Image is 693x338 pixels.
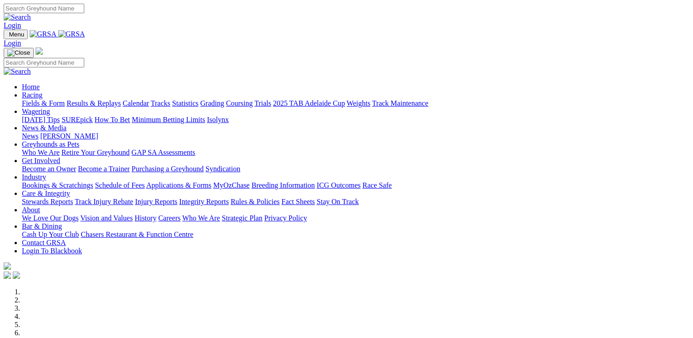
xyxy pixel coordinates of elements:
[22,181,689,189] div: Industry
[75,198,133,205] a: Track Injury Rebate
[264,214,307,222] a: Privacy Policy
[4,4,84,13] input: Search
[22,214,689,222] div: About
[78,165,130,173] a: Become a Trainer
[172,99,199,107] a: Statistics
[207,116,229,123] a: Isolynx
[95,116,130,123] a: How To Bet
[22,108,50,115] a: Wagering
[182,214,220,222] a: Who We Are
[80,214,133,222] a: Vision and Values
[205,165,240,173] a: Syndication
[22,230,79,238] a: Cash Up Your Club
[4,67,31,76] img: Search
[146,181,211,189] a: Applications & Forms
[22,247,82,255] a: Login To Blackbook
[179,198,229,205] a: Integrity Reports
[254,99,271,107] a: Trials
[22,116,689,124] div: Wagering
[135,198,177,205] a: Injury Reports
[200,99,224,107] a: Grading
[22,222,62,230] a: Bar & Dining
[4,48,34,58] button: Toggle navigation
[67,99,121,107] a: Results & Replays
[4,39,21,47] a: Login
[222,214,262,222] a: Strategic Plan
[62,149,130,156] a: Retire Your Greyhound
[22,91,42,99] a: Racing
[317,198,359,205] a: Stay On Track
[22,239,66,246] a: Contact GRSA
[7,49,30,56] img: Close
[132,116,205,123] a: Minimum Betting Limits
[22,206,40,214] a: About
[22,132,689,140] div: News & Media
[22,173,46,181] a: Industry
[317,181,360,189] a: ICG Outcomes
[22,230,689,239] div: Bar & Dining
[22,157,60,164] a: Get Involved
[4,262,11,270] img: logo-grsa-white.png
[151,99,170,107] a: Tracks
[22,198,73,205] a: Stewards Reports
[4,21,21,29] a: Login
[22,132,38,140] a: News
[22,116,60,123] a: [DATE] Tips
[22,99,689,108] div: Racing
[22,140,79,148] a: Greyhounds as Pets
[22,165,689,173] div: Get Involved
[134,214,156,222] a: History
[30,30,56,38] img: GRSA
[252,181,315,189] a: Breeding Information
[4,271,11,279] img: facebook.svg
[22,83,40,91] a: Home
[4,30,28,39] button: Toggle navigation
[40,132,98,140] a: [PERSON_NAME]
[123,99,149,107] a: Calendar
[22,99,65,107] a: Fields & Form
[282,198,315,205] a: Fact Sheets
[22,149,60,156] a: Who We Are
[36,47,43,55] img: logo-grsa-white.png
[58,30,85,38] img: GRSA
[62,116,92,123] a: SUREpick
[22,214,78,222] a: We Love Our Dogs
[22,198,689,206] div: Care & Integrity
[81,230,193,238] a: Chasers Restaurant & Function Centre
[213,181,250,189] a: MyOzChase
[226,99,253,107] a: Coursing
[22,165,76,173] a: Become an Owner
[158,214,180,222] a: Careers
[231,198,280,205] a: Rules & Policies
[132,149,195,156] a: GAP SA Assessments
[22,149,689,157] div: Greyhounds as Pets
[347,99,370,107] a: Weights
[273,99,345,107] a: 2025 TAB Adelaide Cup
[9,31,24,38] span: Menu
[22,124,67,132] a: News & Media
[4,58,84,67] input: Search
[95,181,144,189] a: Schedule of Fees
[22,181,93,189] a: Bookings & Scratchings
[4,13,31,21] img: Search
[13,271,20,279] img: twitter.svg
[372,99,428,107] a: Track Maintenance
[132,165,204,173] a: Purchasing a Greyhound
[22,189,70,197] a: Care & Integrity
[362,181,391,189] a: Race Safe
